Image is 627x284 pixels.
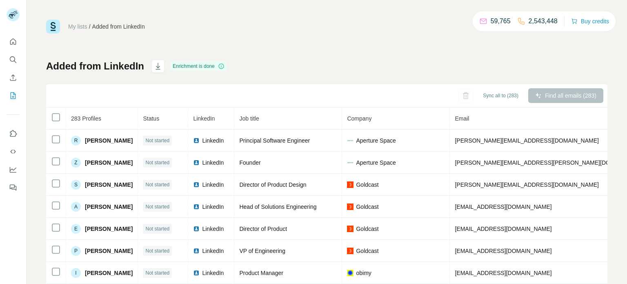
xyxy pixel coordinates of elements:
span: Principal Software Engineer [239,137,310,144]
span: LinkedIn [202,225,224,233]
button: Search [7,52,20,67]
span: Job title [239,115,259,122]
img: company-logo [347,181,354,188]
span: [PERSON_NAME] [85,247,133,255]
span: Not started [145,181,169,188]
span: [PERSON_NAME][EMAIL_ADDRESS][DOMAIN_NAME] [455,137,598,144]
span: Company [347,115,371,122]
span: [EMAIL_ADDRESS][DOMAIN_NAME] [455,270,551,276]
span: [PERSON_NAME][EMAIL_ADDRESS][DOMAIN_NAME] [455,181,598,188]
img: company-logo [347,270,354,276]
button: Feedback [7,180,20,195]
button: Use Surfe on LinkedIn [7,126,20,141]
div: R [71,136,81,145]
span: Sync all to (283) [483,92,518,99]
span: Goldcast [356,225,378,233]
span: VP of Engineering [239,248,285,254]
img: company-logo [347,139,354,142]
div: S [71,180,81,190]
div: A [71,202,81,212]
span: Director of Product Design [239,181,306,188]
span: [PERSON_NAME] [85,159,133,167]
span: Email [455,115,469,122]
span: [EMAIL_ADDRESS][DOMAIN_NAME] [455,248,551,254]
img: company-logo [347,161,354,164]
div: Added from LinkedIn [92,22,145,31]
span: Not started [145,225,169,233]
img: Surfe Logo [46,20,60,34]
p: 59,765 [491,16,511,26]
span: Not started [145,269,169,277]
span: [PERSON_NAME] [85,203,133,211]
span: Goldcast [356,203,378,211]
div: Z [71,158,81,168]
span: [PERSON_NAME] [85,136,133,145]
img: LinkedIn logo [193,248,200,254]
span: Goldcast [356,247,378,255]
span: Aperture Space [356,136,396,145]
span: [EMAIL_ADDRESS][DOMAIN_NAME] [455,226,551,232]
img: company-logo [347,248,354,254]
li: / [89,22,91,31]
button: My lists [7,88,20,103]
span: Head of Solutions Engineering [239,203,316,210]
div: I [71,268,81,278]
span: LinkedIn [202,159,224,167]
span: Not started [145,159,169,166]
span: Status [143,115,159,122]
p: 2,543,448 [529,16,558,26]
button: Dashboard [7,162,20,177]
span: Not started [145,137,169,144]
img: LinkedIn logo [193,203,200,210]
span: Not started [145,203,169,210]
h1: Added from LinkedIn [46,60,144,73]
div: Enrichment is done [170,61,227,71]
span: Product Manager [239,270,283,276]
img: LinkedIn logo [193,270,200,276]
span: Director of Product [239,226,287,232]
button: Use Surfe API [7,144,20,159]
div: E [71,224,81,234]
span: Goldcast [356,181,378,189]
span: LinkedIn [202,203,224,211]
span: LinkedIn [202,181,224,189]
span: 283 Profiles [71,115,101,122]
span: [PERSON_NAME] [85,181,133,189]
span: obimy [356,269,371,277]
span: Not started [145,247,169,255]
span: LinkedIn [202,269,224,277]
img: company-logo [347,226,354,232]
img: company-logo [347,203,354,210]
button: Buy credits [571,16,609,27]
div: P [71,246,81,256]
span: [PERSON_NAME] [85,225,133,233]
button: Sync all to (283) [477,89,524,102]
button: Quick start [7,34,20,49]
span: Founder [239,159,260,166]
img: LinkedIn logo [193,226,200,232]
span: [EMAIL_ADDRESS][DOMAIN_NAME] [455,203,551,210]
span: [PERSON_NAME] [85,269,133,277]
span: LinkedIn [202,247,224,255]
a: My lists [68,23,87,30]
span: LinkedIn [202,136,224,145]
span: Aperture Space [356,159,396,167]
span: LinkedIn [193,115,215,122]
button: Enrich CSV [7,70,20,85]
img: LinkedIn logo [193,159,200,166]
img: LinkedIn logo [193,181,200,188]
img: LinkedIn logo [193,137,200,144]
